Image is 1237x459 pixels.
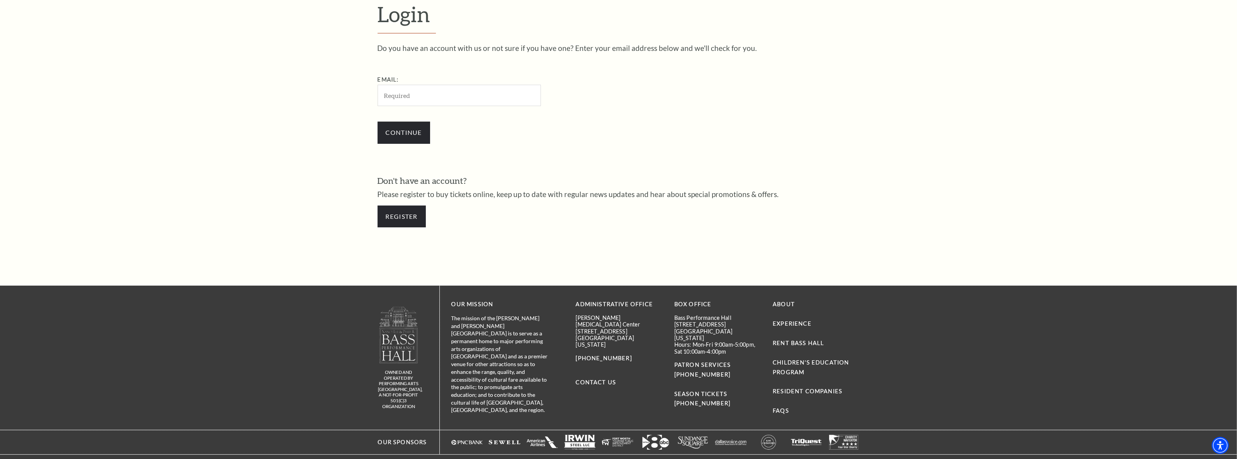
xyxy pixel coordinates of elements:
[753,435,784,450] img: kimcrawford-websitefooter-117x55.png
[773,407,789,414] a: FAQs
[576,335,663,348] p: [GEOGRAPHIC_DATA][US_STATE]
[564,435,596,450] img: irwinsteel_websitefooter_117x55.png
[677,435,709,450] img: sundance117x55.png
[489,435,520,450] img: sewell-revised_117x55.png
[674,380,761,409] p: SEASON TICKETS [PHONE_NUMBER]
[576,379,616,386] a: Contact Us
[527,435,558,450] img: aa_stacked2_117x55.png
[773,388,842,394] a: Resident Companies
[451,300,549,309] p: OUR MISSION
[674,341,761,355] p: Hours: Mon-Fri 9:00am-5:00pm, Sat 10:00am-4:00pm
[773,359,849,375] a: Children's Education Program
[378,175,860,187] h3: Don't have an account?
[773,340,824,346] a: Rent Bass Hall
[378,44,860,52] p: Do you have an account with us or not sure if you have one? Enter your email address below and we...
[791,435,822,450] img: triquest_footer_logo.png
[378,122,430,143] input: Submit button
[451,435,483,450] img: pncbank_websitefooter_117x55.png
[674,314,761,321] p: Bass Performance Hall
[715,435,747,450] img: dallasvoice117x55.png
[378,206,426,227] a: Register
[576,354,663,363] p: [PHONE_NUMBER]
[576,300,663,309] p: Administrative Office
[674,360,761,380] p: PATRON SERVICES [PHONE_NUMBER]
[451,314,549,414] p: The mission of the [PERSON_NAME] and [PERSON_NAME][GEOGRAPHIC_DATA] is to serve as a permanent ho...
[640,435,671,450] img: wfaa2.png
[378,85,541,106] input: Required
[1212,437,1229,454] div: Accessibility Menu
[378,190,860,198] p: Please register to buy tickets online, keep up to date with regular news updates and hear about s...
[378,370,419,409] p: owned and operated by Performing Arts [GEOGRAPHIC_DATA], A NOT-FOR-PROFIT 501(C)3 ORGANIZATION
[674,321,761,328] p: [STREET_ADDRESS]
[378,2,430,26] span: Login
[576,314,663,328] p: [PERSON_NAME][MEDICAL_DATA] Center
[773,320,812,327] a: Experience
[378,76,399,83] label: Email:
[370,438,427,447] p: Our Sponsors
[773,301,795,307] a: About
[674,328,761,342] p: [GEOGRAPHIC_DATA][US_STATE]
[576,328,663,335] p: [STREET_ADDRESS]
[828,435,860,450] img: charitynavlogo2.png
[674,300,761,309] p: BOX OFFICE
[602,435,633,450] img: fwtpid-websitefooter-117x55.png
[379,306,418,363] img: logo-footer.png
